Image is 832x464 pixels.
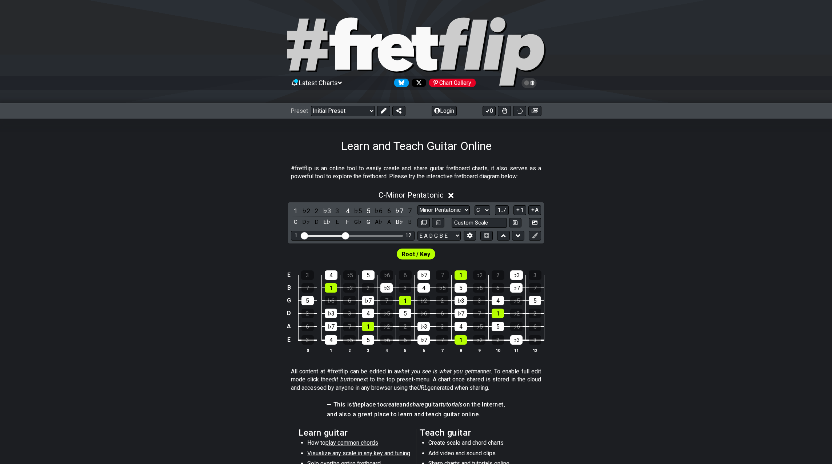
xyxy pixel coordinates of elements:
[311,106,375,116] select: Preset
[380,322,393,331] div: ♭2
[343,296,356,305] div: 6
[510,296,523,305] div: ♭5
[529,309,541,318] div: 2
[417,296,430,305] div: ♭2
[285,320,293,333] td: A
[362,335,374,345] div: 5
[353,217,363,227] div: toggle pitch class
[343,322,356,331] div: 7
[301,217,311,227] div: toggle pitch class
[480,231,493,241] button: Toggle horizontal chord view
[510,309,523,318] div: ♭2
[399,335,411,345] div: 6
[362,296,374,305] div: ♭7
[417,309,430,318] div: ♭6
[312,206,321,216] div: toggle scale degree
[526,346,544,354] th: 12
[455,322,467,331] div: 4
[285,294,293,307] td: G
[395,206,404,216] div: toggle scale degree
[452,346,470,354] th: 8
[299,79,338,87] span: Latest Charts
[436,335,448,345] div: 7
[492,270,504,280] div: 2
[417,283,430,293] div: 4
[295,233,297,239] div: 1
[343,206,352,216] div: toggle scale degree
[399,270,412,280] div: 6
[513,106,526,116] button: Print
[525,80,533,86] span: Toggle light / dark theme
[417,322,430,331] div: ♭3
[322,206,332,216] div: toggle scale degree
[327,411,505,419] h4: and also a great place to learn and teach guitar online.
[325,309,337,318] div: ♭3
[420,429,533,437] h2: Teach guitar
[352,401,361,408] em: the
[291,107,308,114] span: Preset
[380,335,393,345] div: ♭6
[380,296,393,305] div: 7
[417,384,427,391] em: URL
[343,217,352,227] div: toggle pitch class
[298,346,317,354] th: 0
[405,233,411,239] div: 12
[473,270,486,280] div: ♭2
[301,296,314,305] div: 5
[301,206,311,216] div: toggle scale degree
[433,346,452,354] th: 7
[409,79,426,87] a: Follow #fretflip at X
[285,307,293,320] td: D
[473,296,485,305] div: 3
[399,322,411,331] div: 2
[307,450,410,457] span: Visualize any scale in any key and tuning
[396,346,415,354] th: 5
[383,401,399,408] em: create
[455,296,467,305] div: ♭3
[395,217,404,227] div: toggle pitch class
[495,205,509,215] button: 1..7
[291,164,541,181] p: #fretflip is an online tool to easily create and share guitar fretboard charts, it also serves as...
[291,368,541,392] p: All content at #fretflip can be edited in a manner. To enable full edit mode click the next to th...
[507,346,526,354] th: 11
[510,270,523,280] div: ♭3
[291,206,300,216] div: toggle scale degree
[332,206,342,216] div: toggle scale degree
[512,231,524,241] button: Move down
[470,346,489,354] th: 9
[322,217,332,227] div: toggle pitch class
[384,217,394,227] div: toggle pitch class
[417,231,461,241] select: Tuning
[353,206,363,216] div: toggle scale degree
[492,335,504,345] div: 2
[307,439,411,449] li: How to
[397,368,473,375] em: what you see is what you get
[510,322,523,331] div: ♭6
[399,296,411,305] div: 1
[473,335,485,345] div: ♭2
[392,106,405,116] button: Share Preset
[384,206,394,216] div: toggle scale degree
[285,333,293,347] td: E
[374,206,383,216] div: toggle scale degree
[325,270,337,280] div: 4
[341,139,492,153] h1: Learn and Teach Guitar Online
[509,218,521,228] button: Store user defined scale
[510,335,523,345] div: ♭3
[379,191,444,199] span: C - Minor Pentatonic
[441,401,463,408] em: tutorials
[529,231,541,241] button: First click edit preset to enable marker editing
[299,429,412,437] h2: Learn guitar
[325,283,337,293] div: 1
[359,346,377,354] th: 3
[473,283,485,293] div: ♭6
[325,296,337,305] div: ♭6
[436,283,448,293] div: ♭5
[301,322,314,331] div: 6
[364,206,373,216] div: toggle scale degree
[529,296,541,305] div: 5
[417,270,430,280] div: ♭7
[498,106,511,116] button: Toggle Dexterity for all fretkits
[405,206,415,216] div: toggle scale degree
[492,283,504,293] div: 6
